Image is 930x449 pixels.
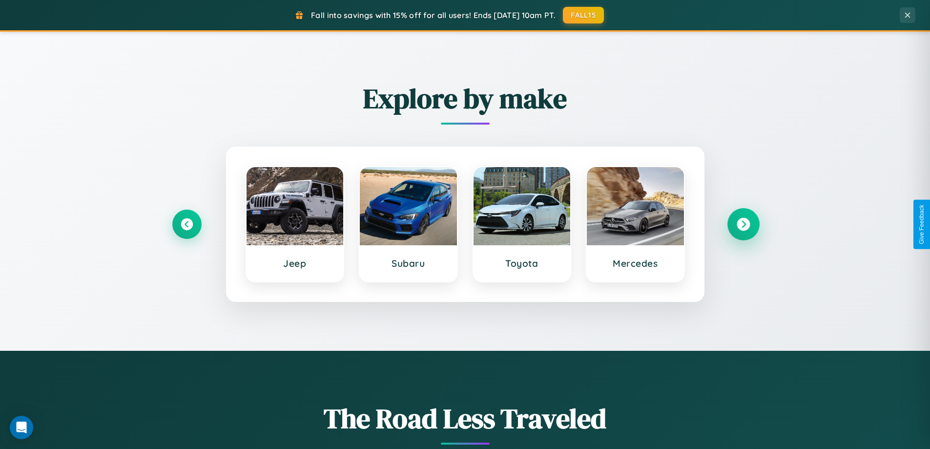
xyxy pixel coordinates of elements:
[370,257,447,269] h3: Subaru
[918,205,925,244] div: Give Feedback
[10,416,33,439] div: Open Intercom Messenger
[311,10,556,20] span: Fall into savings with 15% off for all users! Ends [DATE] 10am PT.
[483,257,561,269] h3: Toyota
[172,80,758,117] h2: Explore by make
[172,400,758,437] h1: The Road Less Traveled
[597,257,674,269] h3: Mercedes
[563,7,604,23] button: FALL15
[256,257,334,269] h3: Jeep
